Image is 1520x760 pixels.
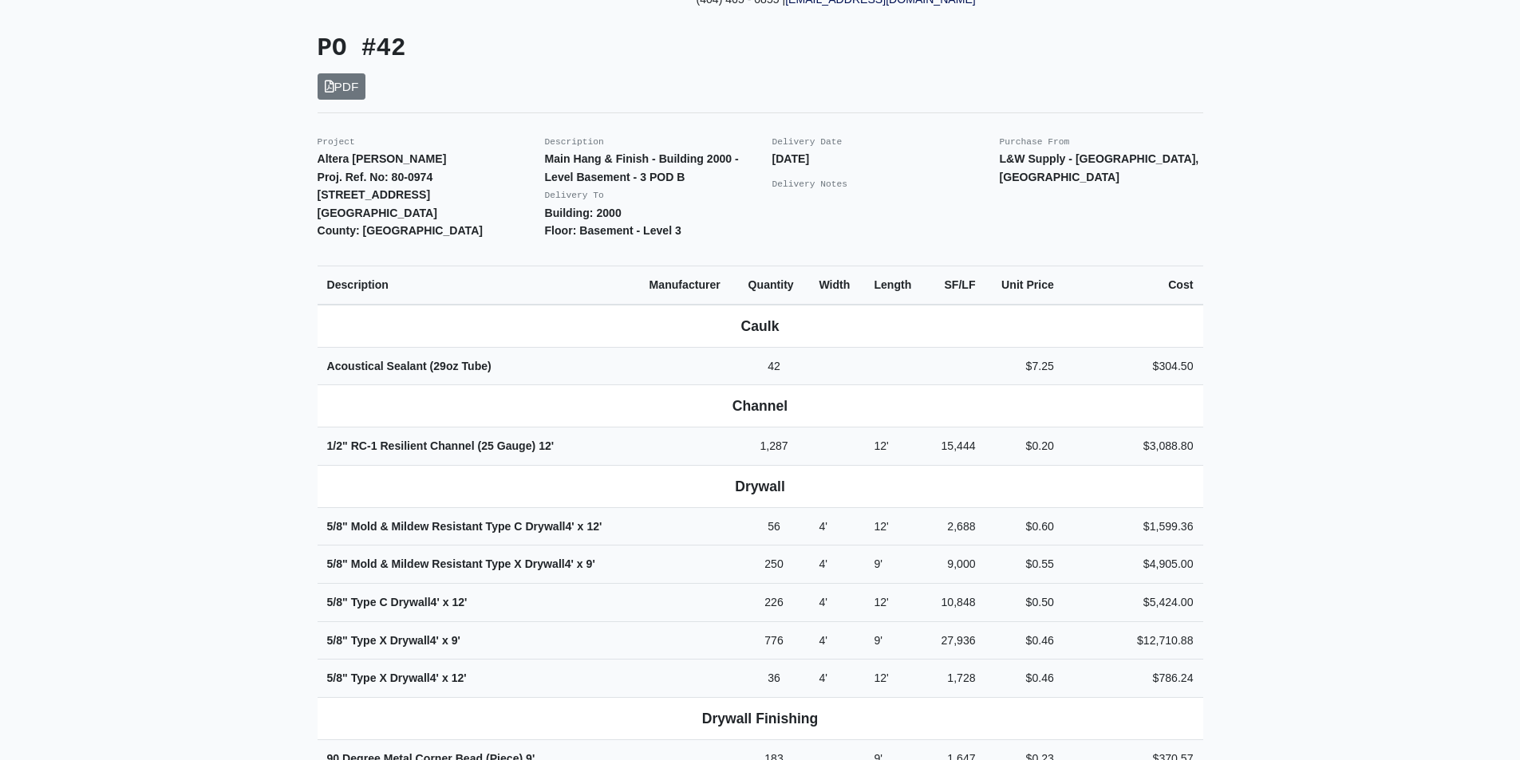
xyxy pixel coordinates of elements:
[739,266,810,304] th: Quantity
[874,439,888,452] span: 12'
[586,557,595,570] span: 9'
[327,439,555,452] strong: 1/2" RC-1 Resilient Channel (25 Gauge)
[809,266,864,304] th: Width
[1064,427,1203,466] td: $3,088.80
[874,634,882,647] span: 9'
[565,557,574,570] span: 4'
[985,621,1064,660] td: $0.46
[318,224,484,237] strong: County: [GEOGRAPHIC_DATA]
[926,545,985,584] td: 9,000
[442,671,448,684] span: x
[926,266,985,304] th: SF/LF
[586,520,602,533] span: 12'
[926,583,985,621] td: 10,848
[985,583,1064,621] td: $0.50
[874,520,888,533] span: 12'
[318,266,640,304] th: Description
[1064,660,1203,698] td: $786.24
[452,671,467,684] span: 12'
[926,427,985,466] td: 15,444
[819,557,827,570] span: 4'
[318,34,748,64] h3: PO #42
[985,347,1064,385] td: $7.25
[318,207,437,219] strong: [GEOGRAPHIC_DATA]
[1064,507,1203,545] td: $1,599.36
[327,557,595,570] strong: 5/8" Mold & Mildew Resistant Type X Drywall
[926,621,985,660] td: 27,936
[566,520,574,533] span: 4'
[431,596,440,608] span: 4'
[442,634,448,647] span: x
[741,318,780,334] b: Caulk
[819,671,827,684] span: 4'
[732,398,788,414] b: Channel
[327,671,467,684] strong: 5/8" Type X Drywall
[985,427,1064,466] td: $0.20
[819,596,827,608] span: 4'
[640,266,739,304] th: Manufacturer
[819,634,827,647] span: 4'
[1064,545,1203,584] td: $4,905.00
[772,137,843,147] small: Delivery Date
[430,671,439,684] span: 4'
[874,557,882,570] span: 9'
[452,634,460,647] span: 9'
[545,191,604,200] small: Delivery To
[985,660,1064,698] td: $0.46
[1064,621,1203,660] td: $12,710.88
[739,347,810,385] td: 42
[874,596,888,608] span: 12'
[545,224,681,237] strong: Floor: Basement - Level 3
[702,711,819,727] b: Drywall Finishing
[545,152,739,183] strong: Main Hang & Finish - Building 2000 - Level Basement - 3 POD B
[539,439,554,452] span: 12'
[926,507,985,545] td: 2,688
[327,634,460,647] strong: 5/8" Type X Drywall
[864,266,926,304] th: Length
[318,171,433,183] strong: Proj. Ref. No: 80-0974
[739,660,810,698] td: 36
[985,507,1064,545] td: $0.60
[318,152,447,165] strong: Altera [PERSON_NAME]
[772,152,810,165] strong: [DATE]
[739,621,810,660] td: 776
[739,507,810,545] td: 56
[327,596,468,608] strong: 5/8" Type C Drywall
[545,207,622,219] strong: Building: 2000
[327,520,602,533] strong: 5/8" Mold & Mildew Resistant Type C Drywall
[772,179,848,189] small: Delivery Notes
[318,73,366,100] a: PDF
[1000,150,1203,186] p: L&W Supply - [GEOGRAPHIC_DATA], [GEOGRAPHIC_DATA]
[739,545,810,584] td: 250
[1064,266,1203,304] th: Cost
[327,360,492,372] strong: Acoustical Sealant (29oz Tube)
[452,596,467,608] span: 12'
[819,520,827,533] span: 4'
[1064,583,1203,621] td: $5,424.00
[874,671,888,684] span: 12'
[735,478,785,494] b: Drywall
[1000,137,1070,147] small: Purchase From
[578,520,584,533] span: x
[985,545,1064,584] td: $0.55
[430,634,439,647] span: 4'
[443,596,449,608] span: x
[545,137,604,147] small: Description
[739,583,810,621] td: 226
[926,660,985,698] td: 1,728
[1064,347,1203,385] td: $304.50
[318,188,431,201] strong: [STREET_ADDRESS]
[739,427,810,466] td: 1,287
[318,137,355,147] small: Project
[985,266,1064,304] th: Unit Price
[577,557,583,570] span: x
